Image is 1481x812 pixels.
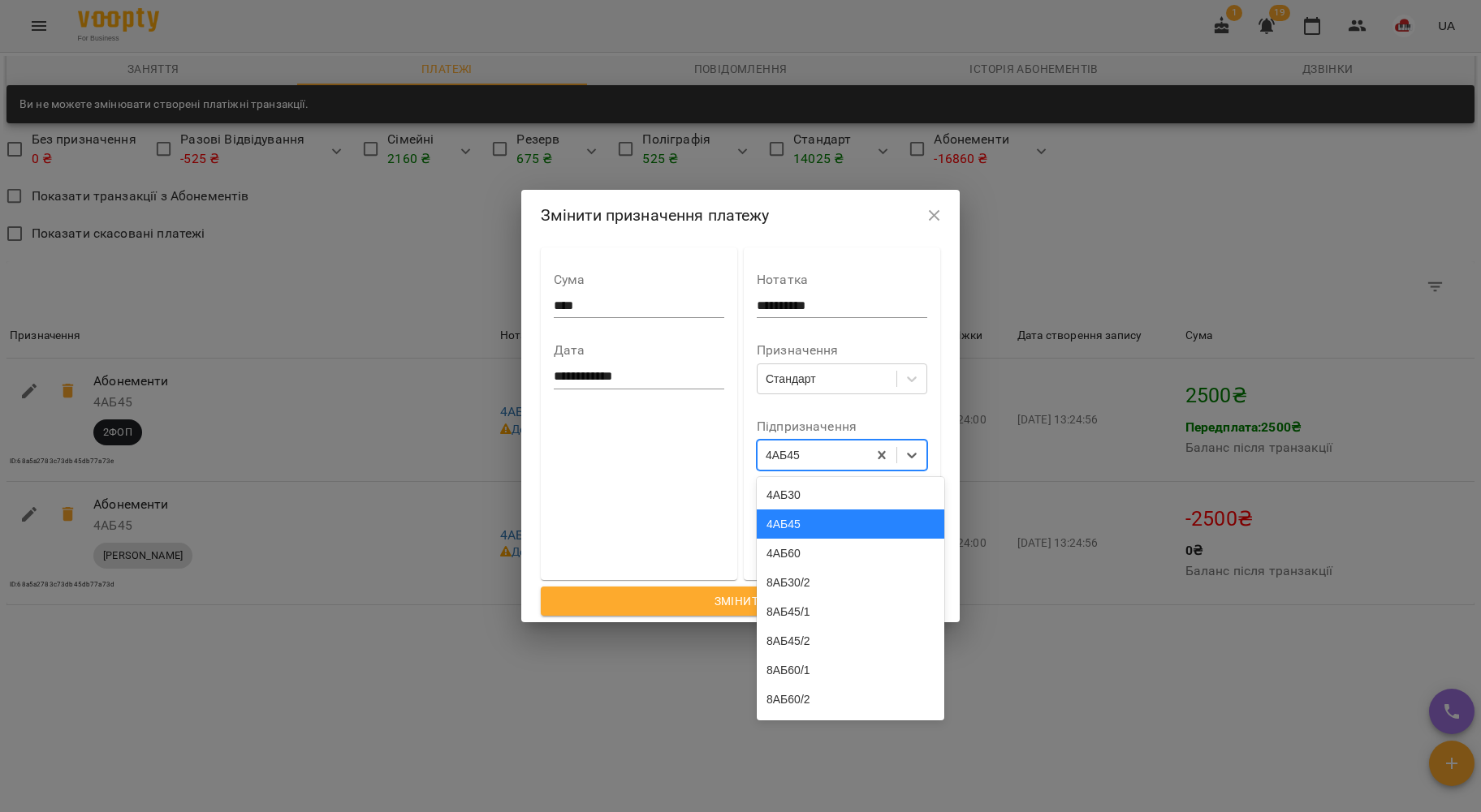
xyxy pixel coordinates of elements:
[757,685,944,714] div: 8АБ60/2
[757,597,944,626] div: 8АБ45/1
[757,480,944,509] div: 4АБ30
[554,344,724,357] label: Дата
[766,371,816,387] div: Стандарт
[757,420,927,433] label: Підпризначення
[757,344,927,357] label: Призначення
[757,568,944,597] div: 8АБ30/2
[554,591,928,611] span: Змінити
[541,586,941,616] button: Змінити
[757,626,944,655] div: 8АБ45/2
[757,273,927,286] label: Нотатка
[757,714,944,743] div: New4АБ30
[554,273,724,286] label: Сума
[757,655,944,685] div: 8АБ60/1
[766,447,800,463] div: 4АБ45
[541,203,941,228] h2: Змінити призначення платежу
[757,509,944,539] div: 4АБ45
[757,539,944,568] div: 4АБ60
